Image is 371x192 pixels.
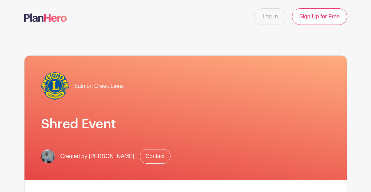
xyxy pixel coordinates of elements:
[24,13,67,22] img: logo-507f7623f17ff9eddc593b1ce0a138ce2505c220e1c5a4e2b4648c50719b7d32.svg
[41,72,69,100] img: lionlogo400-e1522268415706.png
[254,8,286,25] a: Log In
[292,8,347,25] a: Sign Up for Free
[60,152,134,161] span: Created by [PERSON_NAME]
[41,117,330,132] h1: Shred Event
[41,149,55,163] img: image(4).jpg
[140,149,170,164] a: Contact
[74,82,124,90] span: Salmon Creek Lions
